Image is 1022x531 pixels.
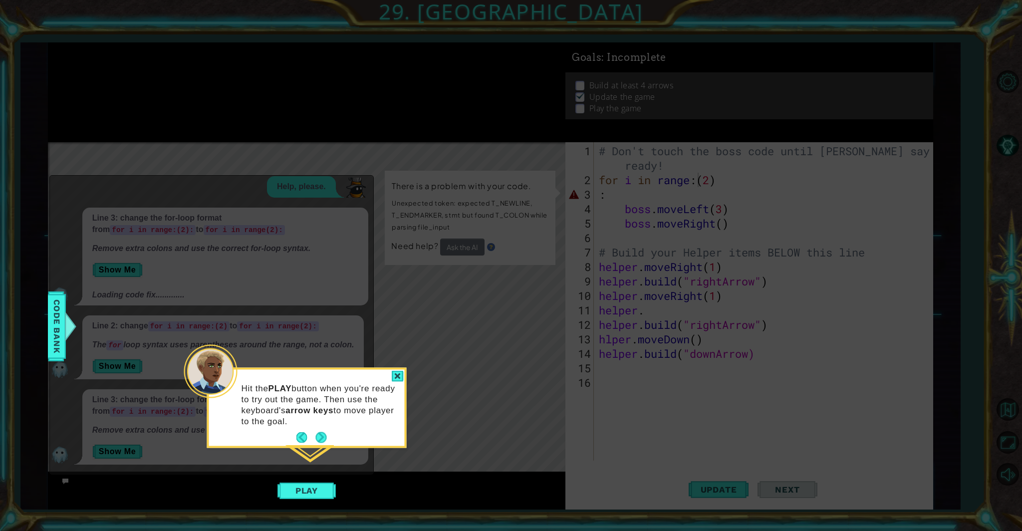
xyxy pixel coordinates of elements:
[315,432,327,443] button: Next
[285,405,333,415] strong: arrow keys
[242,383,398,427] p: Hit the button when you're ready to try out the game. Then use the keyboard's to move player to t...
[277,481,336,500] button: Play
[296,432,316,443] button: Back
[268,383,292,393] strong: PLAY
[49,296,65,357] span: Code Bank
